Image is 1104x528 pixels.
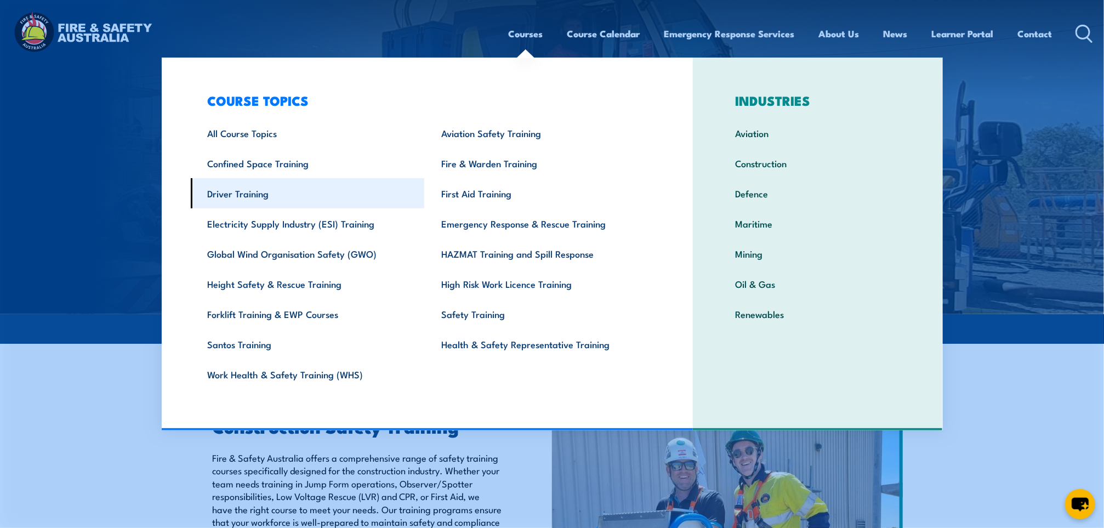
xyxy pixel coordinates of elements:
a: Electricity Supply Industry (ESI) Training [191,208,425,239]
a: Confined Space Training [191,148,425,178]
a: Renewables [718,299,917,329]
a: First Aid Training [424,178,658,208]
a: Course Calendar [567,19,640,48]
a: Maritime [718,208,917,239]
a: Work Health & Safety Training (WHS) [191,359,425,389]
a: Contact [1018,19,1052,48]
h3: INDUSTRIES [718,93,917,108]
a: Height Safety & Rescue Training [191,269,425,299]
a: Global Wind Organisation Safety (GWO) [191,239,425,269]
a: Defence [718,178,917,208]
a: Forklift Training & EWP Courses [191,299,425,329]
a: Health & Safety Representative Training [424,329,658,359]
a: Courses [509,19,543,48]
a: Safety Training [424,299,658,329]
button: chat-button [1065,489,1095,519]
a: About Us [819,19,860,48]
a: Emergency Response Services [664,19,795,48]
h3: COURSE TOPICS [191,93,659,108]
a: High Risk Work Licence Training [424,269,658,299]
a: All Course Topics [191,118,425,148]
a: Learner Portal [932,19,994,48]
h2: Construction Safety Training [212,418,502,434]
a: Aviation [718,118,917,148]
a: HAZMAT Training and Spill Response [424,239,658,269]
a: Fire & Warden Training [424,148,658,178]
a: Oil & Gas [718,269,917,299]
a: News [884,19,908,48]
a: Santos Training [191,329,425,359]
a: Driver Training [191,178,425,208]
a: Emergency Response & Rescue Training [424,208,658,239]
a: Mining [718,239,917,269]
a: Construction [718,148,917,178]
a: Aviation Safety Training [424,118,658,148]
